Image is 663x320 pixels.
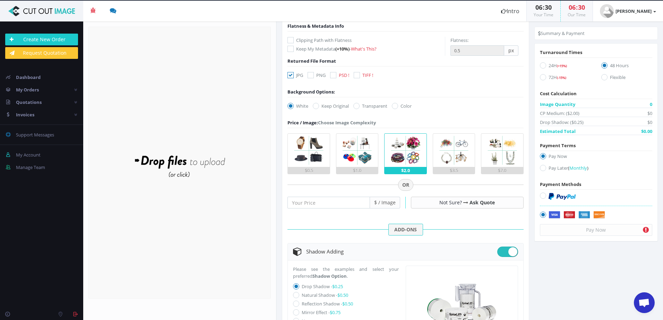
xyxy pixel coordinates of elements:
[398,179,413,191] span: OR
[287,23,344,29] span: Flatness & Metadata Info
[332,283,343,290] span: $0.25
[601,62,652,71] label: 48 Hours
[302,309,341,315] label: Mirror Effect -
[578,3,585,11] span: 30
[341,134,374,167] img: 2.png
[549,193,576,200] img: PayPal
[392,103,412,109] label: Color
[302,301,353,307] label: Reflection Shadow -
[538,30,585,37] li: Summary & Payment
[540,62,591,71] label: 24H
[308,72,326,79] label: PNG
[485,134,519,167] img: 5.png
[568,12,586,18] small: Our Time
[335,46,350,52] span: (+10%)
[385,167,426,174] div: $2.0
[5,6,78,16] img: Cut Out Image
[557,75,566,80] span: (-15%)
[540,128,576,135] span: Estimated Total
[576,3,578,11] span: :
[287,119,318,126] span: Price / Image:
[16,112,34,118] span: Invoices
[339,72,349,78] span: PSD !
[540,101,575,108] span: Image Quantity
[388,224,423,235] span: ADD-ONS
[312,273,347,279] strong: Shadow Option
[16,132,54,138] span: Support Messages
[16,99,42,105] span: Quotations
[437,134,471,167] img: 4.png
[16,164,45,170] span: Manage Team
[647,119,652,126] span: $0
[568,165,588,171] a: (Monthly)
[353,103,387,109] label: Transparent
[540,74,591,83] label: 72H
[433,167,475,174] div: $3.5
[370,197,400,208] span: $ / Image
[540,119,584,126] span: Drop Shadow: ($0.25)
[557,74,566,80] a: (-15%)
[292,134,325,167] img: 1.png
[569,3,576,11] span: 06
[549,211,605,219] img: Securely by Stripe
[287,45,445,52] label: Keep My Metadata -
[16,152,41,158] span: My Account
[542,3,545,11] span: :
[540,142,576,149] span: Payment Terms
[540,110,579,117] span: CP Medium: ($2.00)
[540,49,582,55] span: Turnaround Times
[647,110,652,117] span: $0
[287,37,445,44] label: Clipping Path with Flatness
[504,45,518,56] span: px
[540,165,652,174] label: Pay Later
[600,4,614,18] img: user_default.jpg
[287,197,370,208] input: Your Price
[287,119,376,126] div: Choose Image Complexity
[351,46,377,52] a: What's This?
[540,153,652,162] label: Pay Now
[302,292,348,298] label: Natural Shadow -
[470,199,495,206] a: Ask Quote
[593,1,663,21] a: [PERSON_NAME]
[615,8,652,14] strong: [PERSON_NAME]
[557,64,567,68] span: (+15%)
[650,101,652,108] span: 0
[342,301,353,307] span: $0.50
[337,292,348,298] span: $0.50
[5,34,78,45] a: Create New Order
[302,283,343,290] label: Drop Shadow -
[534,12,553,18] small: Your Time
[5,47,78,59] a: Request Quotation
[540,90,577,97] span: Cost Calculation
[540,181,581,187] span: Payment Methods
[601,74,652,83] label: Flexible
[535,3,542,11] span: 06
[569,165,587,171] span: Monthly
[313,103,349,109] label: Keep Original
[330,309,341,315] span: $0.75
[545,3,552,11] span: 30
[557,62,567,69] a: (+15%)
[634,292,655,313] a: Open chat
[287,72,303,79] label: JPG
[439,199,462,206] span: Not Sure?
[336,167,378,174] div: $1.0
[362,72,373,78] span: TIFF !
[288,167,329,174] div: $0.5
[450,37,468,44] label: Flatness:
[306,248,344,255] span: Shadow Adding
[641,128,652,135] span: $0.00
[494,1,526,21] a: Intro
[287,58,336,64] span: Returned File Format
[287,103,308,109] label: White
[16,87,39,93] span: My Orders
[389,134,422,167] img: 3.png
[287,88,335,95] div: Background Options:
[481,167,523,174] div: $7.0
[16,74,41,80] span: Dashboard
[293,266,398,279] p: Please see the examples and select your preferred .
